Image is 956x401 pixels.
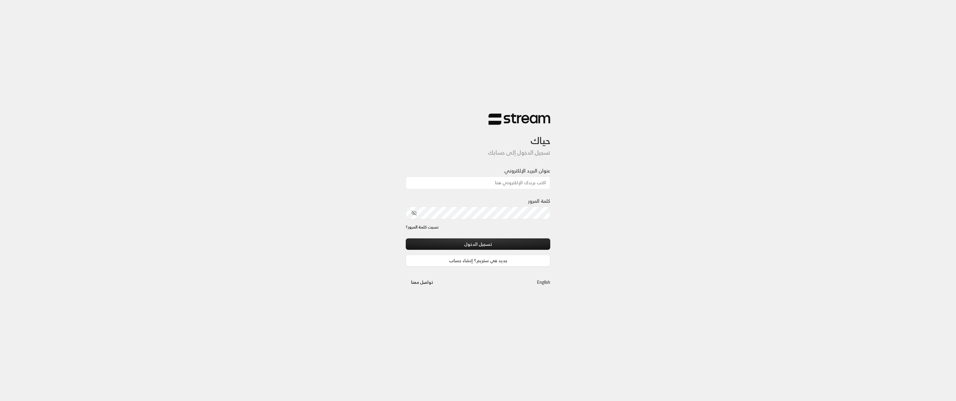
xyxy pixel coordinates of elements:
a: نسيت كلمة المرور؟ [406,224,438,230]
label: كلمة المرور [528,197,550,205]
h3: حياك [406,125,550,147]
button: تسجيل الدخول [406,238,550,250]
a: تواصل معنا [406,278,438,286]
label: عنوان البريد الإلكتروني [504,167,550,174]
img: Stream Logo [488,113,550,125]
a: جديد في ستريم؟ إنشاء حساب [406,255,550,266]
input: اكتب بريدك الإلكتروني هنا [406,177,550,189]
button: تواصل معنا [406,276,438,288]
button: toggle password visibility [409,208,419,218]
h5: تسجيل الدخول إلى حسابك [406,149,550,156]
a: English [537,276,550,288]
